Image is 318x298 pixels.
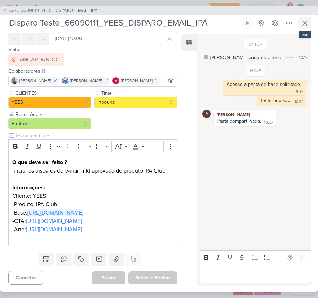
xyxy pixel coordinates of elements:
span: [PERSON_NAME] [19,78,51,84]
div: Editor editing area: main [8,153,177,247]
img: Iara Santos [11,77,18,84]
div: Isabella Machado Guimarães [202,110,211,118]
input: Buscar [163,77,175,85]
input: Texto sem título [14,132,177,139]
button: AGUARDANDO [8,53,64,66]
div: Editor toolbar [8,139,177,153]
p: IM [205,112,209,116]
a: [URL][DOMAIN_NAME] [26,218,82,225]
input: Kard Sem Título [7,17,240,29]
a: [URL][DOMAIN_NAME] [27,209,83,216]
div: Colaboradores [8,67,177,75]
button: YEES [8,97,91,108]
p: -Produto: IPA Club [12,200,173,209]
button: Inbound [94,97,177,108]
label: CLIENTES [15,89,91,97]
a: [URL][DOMAIN_NAME] [26,226,82,233]
img: Caroline Traven De Andrade [62,77,69,84]
p: -Arte: [12,225,173,234]
div: Editor editing area: main [200,264,311,283]
span: [PERSON_NAME] [70,78,102,84]
div: esc [299,31,311,38]
div: 12:17 [299,54,307,60]
p: -Base: [12,209,173,217]
div: Pasta compartilhada. [217,118,261,124]
div: 9:05 [296,89,303,95]
img: Alessandra Gomes [112,77,119,84]
strong: Informações: [12,184,45,191]
div: Editor toolbar [200,250,311,264]
input: Select a date [52,32,177,45]
span: [PERSON_NAME] [121,78,153,84]
div: Acesso a pasta de base solicitado [227,81,300,87]
div: [PERSON_NAME] [215,111,274,118]
div: 10:25 [264,120,273,125]
strong: O que deve ser feito ? [12,159,67,166]
div: Ligar relógio [244,20,250,26]
div: 10:22 [295,99,303,105]
div: Teste enviado. [260,97,291,103]
label: Time [101,89,177,97]
p: -CTA: [12,217,173,225]
p: Iniciar os disparos do e-mail mkt aprovado do produto IPA Club. [12,167,173,183]
div: AGUARDANDO [20,56,57,64]
button: Pontual [8,118,91,129]
label: Status [8,46,22,52]
p: Cliente: YEES [12,192,173,200]
label: Recorrência [15,111,91,118]
button: Cancelar [8,271,43,285]
div: [PERSON_NAME] criou este kard [210,54,281,61]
